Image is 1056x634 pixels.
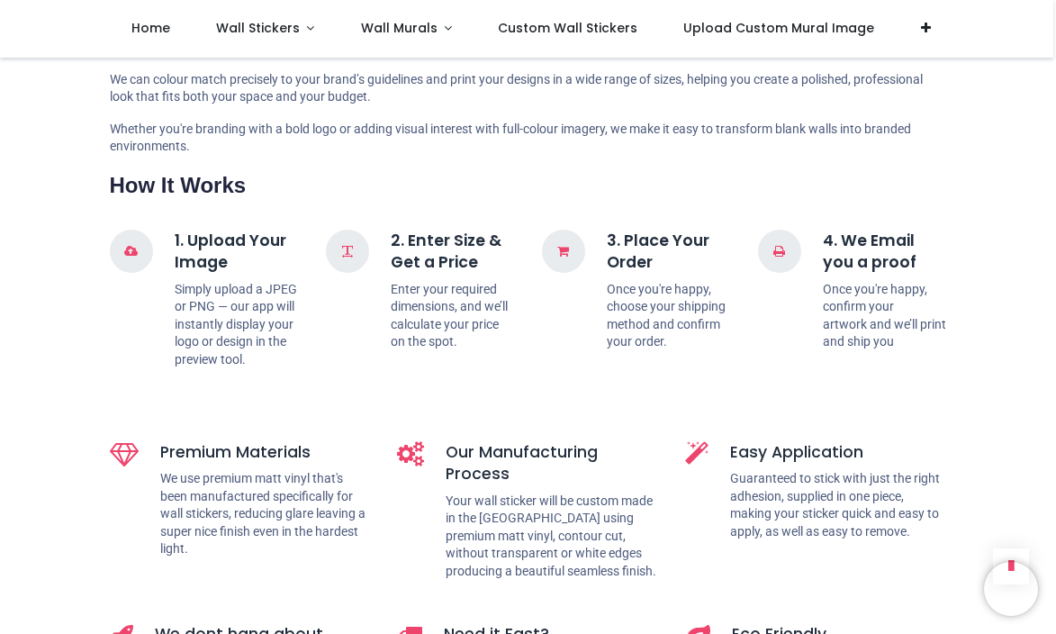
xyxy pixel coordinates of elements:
[110,121,947,156] p: Whether you're branding with a bold logo or adding visual interest with full-colour imagery, we m...
[110,173,247,197] strong: How It Works
[175,281,299,369] p: Simply upload a JPEG or PNG — our app will instantly display your logo or design in the preview t...
[730,470,946,540] p: Guaranteed to stick with just the right adhesion, supplied in one piece, making your sticker quic...
[823,230,916,274] strong: 4. We Email you a proof
[498,19,637,37] span: Custom Wall Stickers
[160,441,371,464] h5: Premium Materials
[175,230,286,274] strong: 1. Upload Your Image
[216,19,300,37] span: Wall Stickers
[607,230,709,274] strong: 3. Place Your Order
[683,19,874,37] span: Upload Custom Mural Image
[823,281,947,351] p: Once you're happy, confirm your artwork and we’ll print and ship you
[391,230,501,274] strong: 2. Enter Size & Get a Price
[110,71,947,106] p: We can colour match precisely to your brand’s guidelines and print your designs in a wide range o...
[361,19,438,37] span: Wall Murals
[160,470,371,558] p: We use premium matt vinyl that's been manufactured specifically for wall stickers, reducing glare...
[607,281,731,351] p: Once you're happy, choose your shipping method and confirm your order.
[730,441,946,464] h5: Easy Application
[391,281,515,351] p: Enter your required dimensions, and we’ll calculate your price on the spot.
[446,441,658,485] h5: Our Manufacturing Process
[984,562,1038,616] iframe: Brevo live chat
[446,493,658,581] p: Your wall sticker will be custom made in the [GEOGRAPHIC_DATA] using premium matt vinyl, contour ...
[131,19,170,37] span: Home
